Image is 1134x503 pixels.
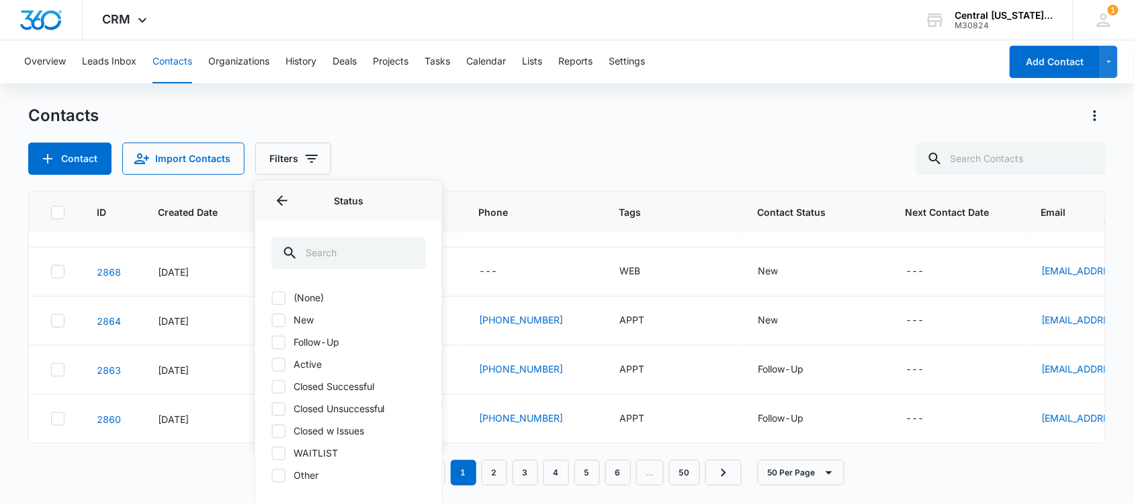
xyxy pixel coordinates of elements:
[758,362,828,378] div: Contact Status - Follow-Up - Select to Edit Field
[271,402,426,416] label: Closed Unsuccessful
[669,460,700,486] a: Page 50
[479,411,563,425] a: [PHONE_NUMBER]
[906,362,924,378] div: ---
[906,264,948,280] div: Next Contact Date - - Select to Edit Field
[28,143,112,175] button: Add Contact
[479,205,568,219] span: Phone
[482,460,507,486] a: Page 2
[479,313,587,329] div: Phone - (203) 453-7887 - Select to Edit Field
[558,40,593,83] button: Reports
[451,460,476,486] em: 1
[97,414,121,425] a: Navigate to contact details page for Paxton Huntsman
[619,205,706,219] span: Tags
[255,143,331,175] button: Filters
[271,190,293,212] button: Back
[574,460,600,486] a: Page 5
[373,40,408,83] button: Projects
[543,460,569,486] a: Page 4
[271,313,426,327] label: New
[208,40,269,83] button: Organizations
[906,313,948,329] div: Next Contact Date - - Select to Edit Field
[122,143,245,175] button: Import Contacts
[619,411,644,425] div: APPT
[1108,5,1119,15] span: 1
[271,358,426,372] label: Active
[24,40,66,83] button: Overview
[82,40,136,83] button: Leads Inbox
[158,412,237,426] div: [DATE]
[916,143,1106,175] input: Search Contacts
[955,10,1053,21] div: account name
[479,313,563,327] a: [PHONE_NUMBER]
[271,237,426,270] input: Search
[705,460,742,486] a: Next Page
[906,411,924,427] div: ---
[1010,46,1100,78] button: Add Contact
[409,460,742,486] nav: Pagination
[152,40,192,83] button: Contacts
[619,411,668,427] div: Tags - APPT - Select to Edit Field
[619,362,644,376] div: APPT
[479,362,587,378] div: Phone - (630) 263-8445 - Select to Edit Field
[513,460,538,486] a: Page 3
[758,264,802,280] div: Contact Status - New - Select to Edit Field
[906,264,924,280] div: ---
[286,40,316,83] button: History
[103,12,131,26] span: CRM
[619,313,668,329] div: Tags - APPT - Select to Edit Field
[1084,105,1106,126] button: Actions
[479,264,521,280] div: Phone - - Select to Edit Field
[758,460,844,486] button: 50 Per Page
[758,411,828,427] div: Contact Status - Follow-Up - Select to Edit Field
[158,314,237,328] div: [DATE]
[758,313,802,329] div: Contact Status - New - Select to Edit Field
[271,194,426,208] p: Status
[97,315,121,327] a: Navigate to contact details page for John Hopson
[158,205,218,219] span: Created Date
[1108,5,1119,15] div: notifications count
[158,265,237,279] div: [DATE]
[271,336,426,350] label: Follow-Up
[906,362,948,378] div: Next Contact Date - - Select to Edit Field
[333,40,357,83] button: Deals
[158,363,237,377] div: [DATE]
[906,205,990,219] span: Next Contact Date
[758,205,854,219] span: Contact Status
[271,469,426,483] label: Other
[271,380,426,394] label: Closed Successful
[619,264,640,278] div: WEB
[425,40,450,83] button: Tasks
[97,364,121,376] a: Navigate to contact details page for Mary MILLS
[522,40,542,83] button: Lists
[97,266,121,278] a: Navigate to contact details page for Travis Peacock
[609,40,645,83] button: Settings
[619,313,644,327] div: APPT
[479,264,497,280] div: ---
[758,313,778,327] div: New
[271,424,426,438] label: Closed w Issues
[619,264,664,280] div: Tags - WEB - Select to Edit Field
[758,264,778,278] div: New
[906,313,924,329] div: ---
[479,362,563,376] a: [PHONE_NUMBER]
[758,362,803,376] div: Follow-Up
[906,411,948,427] div: Next Contact Date - - Select to Edit Field
[271,447,426,461] label: WAITLIST
[28,106,99,126] h1: Contacts
[605,460,631,486] a: Page 6
[97,205,106,219] span: ID
[466,40,506,83] button: Calendar
[479,411,587,427] div: Phone - (937) 707-8580 - Select to Edit Field
[619,362,668,378] div: Tags - APPT - Select to Edit Field
[271,291,426,305] label: (None)
[758,411,803,425] div: Follow-Up
[955,21,1053,30] div: account id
